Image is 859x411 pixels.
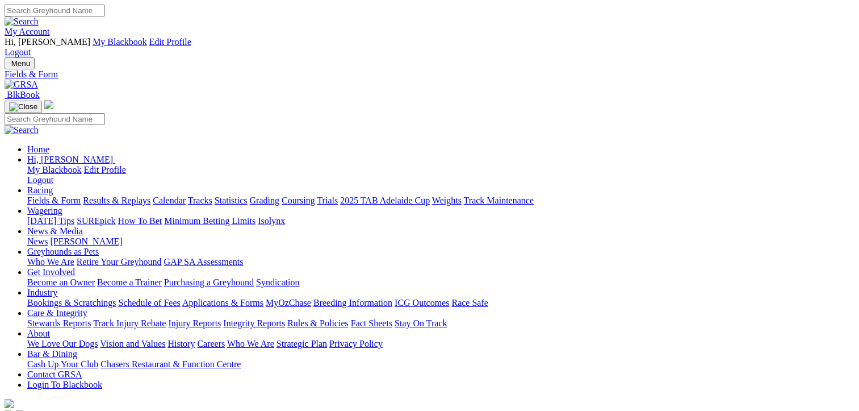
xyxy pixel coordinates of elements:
a: About [27,329,50,338]
div: News & Media [27,236,854,247]
a: Breeding Information [313,298,392,308]
a: ICG Outcomes [395,298,449,308]
a: Become a Trainer [97,277,162,287]
a: Home [27,144,49,154]
a: [PERSON_NAME] [50,236,122,246]
span: Hi, [PERSON_NAME] [27,155,113,164]
a: Wagering [27,206,62,215]
a: Get Involved [27,267,75,277]
a: Bar & Dining [27,349,77,359]
a: Statistics [215,196,248,205]
img: Search [5,16,39,27]
button: Toggle navigation [5,101,42,113]
a: Weights [432,196,462,205]
a: Tracks [188,196,212,205]
img: logo-grsa-white.png [5,399,14,408]
a: News & Media [27,226,83,236]
a: Stewards Reports [27,318,91,328]
a: Fields & Form [27,196,81,205]
a: Retire Your Greyhound [77,257,162,267]
a: Track Maintenance [464,196,534,205]
a: Become an Owner [27,277,95,287]
span: BlkBook [7,90,40,99]
a: Schedule of Fees [118,298,180,308]
a: Results & Replays [83,196,150,205]
span: Hi, [PERSON_NAME] [5,37,90,47]
a: Contact GRSA [27,370,82,379]
a: MyOzChase [266,298,311,308]
a: Syndication [256,277,299,287]
div: Industry [27,298,854,308]
a: Applications & Forms [182,298,263,308]
a: Vision and Values [100,339,165,348]
a: We Love Our Dogs [27,339,98,348]
div: Greyhounds as Pets [27,257,854,267]
a: How To Bet [118,216,162,226]
div: Hi, [PERSON_NAME] [27,165,854,185]
a: Logout [5,47,31,57]
a: Injury Reports [168,318,221,328]
a: Grading [250,196,279,205]
img: logo-grsa-white.png [44,100,53,109]
a: Who We Are [227,339,274,348]
div: Racing [27,196,854,206]
a: History [167,339,195,348]
a: [DATE] Tips [27,216,74,226]
a: Fact Sheets [351,318,392,328]
a: GAP SA Assessments [164,257,244,267]
a: Race Safe [451,298,488,308]
img: Search [5,125,39,135]
div: Wagering [27,216,854,226]
a: Trials [317,196,338,205]
a: Stay On Track [395,318,447,328]
a: BlkBook [5,90,40,99]
a: Privacy Policy [329,339,383,348]
div: Care & Integrity [27,318,854,329]
a: Integrity Reports [223,318,285,328]
a: Edit Profile [149,37,191,47]
a: Minimum Betting Limits [164,216,255,226]
button: Toggle navigation [5,57,35,69]
a: Logout [27,175,53,185]
a: Calendar [153,196,186,205]
a: Care & Integrity [27,308,87,318]
a: Who We Are [27,257,74,267]
span: Menu [11,59,30,68]
a: Rules & Policies [287,318,349,328]
a: Bookings & Scratchings [27,298,116,308]
a: SUREpick [77,216,115,226]
a: Cash Up Your Club [27,359,98,369]
a: Industry [27,288,57,297]
a: Strategic Plan [276,339,327,348]
a: Coursing [282,196,315,205]
img: GRSA [5,80,38,90]
input: Search [5,113,105,125]
a: News [27,236,48,246]
div: About [27,339,854,349]
a: Edit Profile [84,165,126,175]
div: Get Involved [27,277,854,288]
a: 2025 TAB Adelaide Cup [340,196,430,205]
a: Track Injury Rebate [93,318,166,328]
div: Bar & Dining [27,359,854,370]
a: Purchasing a Greyhound [164,277,254,287]
input: Search [5,5,105,16]
a: Hi, [PERSON_NAME] [27,155,115,164]
a: Racing [27,185,53,195]
a: Greyhounds as Pets [27,247,99,256]
a: My Blackbook [27,165,82,175]
a: Fields & Form [5,69,854,80]
a: Isolynx [258,216,285,226]
a: Chasers Restaurant & Function Centre [100,359,241,369]
a: My Account [5,27,50,36]
a: Careers [197,339,225,348]
a: Login To Blackbook [27,380,102,389]
a: My Blackbook [93,37,147,47]
img: Close [9,102,37,111]
div: My Account [5,37,854,57]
